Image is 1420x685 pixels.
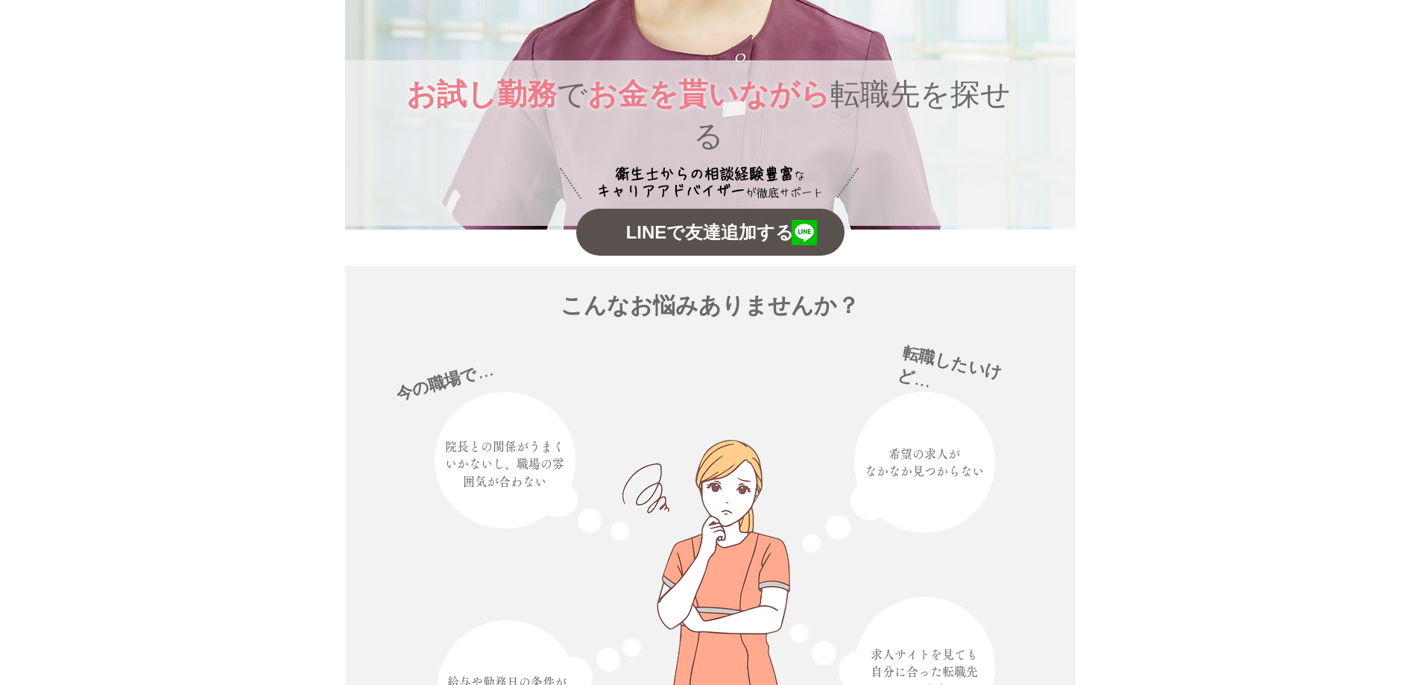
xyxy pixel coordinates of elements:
span: ​転職したいけど… [896,342,1004,391]
span: ​こんなお悩みありませんか？ [561,293,859,318]
span: ​徹底 [757,186,779,200]
span: 衛生士からの相談経験豊富 [615,166,794,181]
span: 転職先を探せる [693,78,1011,152]
span: ​院長との関係がうまくいかないし、職場の雰囲気が合わない [445,441,564,487]
span: キャリアアドバイザー [596,183,745,198]
span: が [745,187,757,198]
span: お試し勤務 [406,78,557,110]
span: で [557,78,587,110]
span: サポート [779,187,824,198]
span: お金を貰いながら [587,78,830,110]
span: ​今の職場で… [394,359,495,405]
a: LINEで友達追加する [576,209,845,256]
img: LINEのロゴ [792,220,817,245]
span: 希望の求人が なかなか見つからない [865,448,984,477]
span: LINEで友達追加する [626,220,795,245]
span: な [794,170,805,181]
